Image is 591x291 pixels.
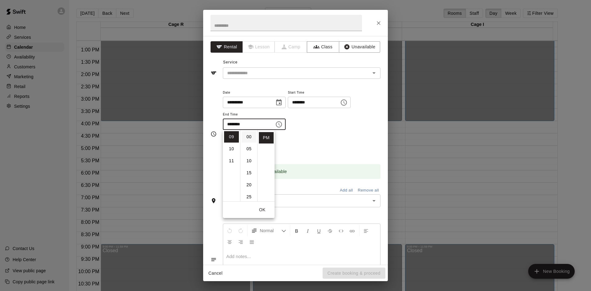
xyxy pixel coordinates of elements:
span: Service [223,60,238,64]
span: Camps can only be created in the Services page [275,41,307,53]
button: Choose time, selected time is 4:00 PM [338,96,350,109]
button: Open [370,196,378,205]
li: 20 minutes [242,179,256,191]
button: Remove all [356,186,380,195]
button: Choose time, selected time is 9:30 PM [273,118,285,131]
button: Format Italics [303,225,313,236]
button: Choose date, selected date is Oct 24, 2025 [273,96,285,109]
span: Date [223,89,286,97]
button: Left Align [361,225,371,236]
button: Insert Code [336,225,346,236]
span: Start Time [288,89,351,97]
button: Undo [224,225,235,236]
button: Add all [336,186,356,195]
li: 15 minutes [242,167,256,179]
button: Rental [211,41,243,53]
li: 0 minutes [242,131,256,143]
span: End Time [223,111,286,119]
li: 9 hours [224,131,239,143]
span: Normal [260,228,281,234]
button: Center Align [224,236,235,247]
button: Class [307,41,339,53]
button: Format Bold [291,225,302,236]
ul: Select hours [223,130,240,201]
svg: Notes [211,257,217,263]
button: Open [370,69,378,77]
li: 11 hours [224,155,239,167]
button: Redo [235,225,246,236]
ul: Select minutes [240,130,257,201]
li: 25 minutes [242,191,256,203]
li: 5 minutes [242,143,256,155]
svg: Rooms [211,198,217,204]
li: PM [259,132,274,143]
li: 10 hours [224,143,239,155]
span: Notes [223,212,380,222]
button: Cancel [206,268,225,279]
ul: Select meridiem [257,130,275,201]
button: Justify Align [247,236,257,247]
button: OK [252,204,272,216]
svg: Service [211,70,217,76]
button: Right Align [235,236,246,247]
svg: Timing [211,131,217,137]
button: Format Strikethrough [325,225,335,236]
span: Lessons must be created in the Services page first [243,41,275,53]
button: Unavailable [339,41,380,53]
li: 10 minutes [242,155,256,167]
button: Format Underline [314,225,324,236]
button: Insert Link [347,225,357,236]
button: Close [373,18,384,29]
button: Formatting Options [249,225,289,236]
